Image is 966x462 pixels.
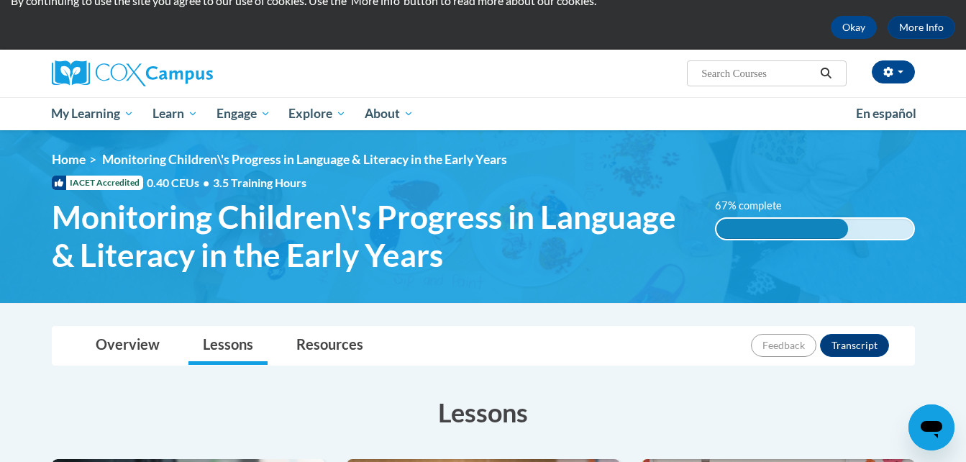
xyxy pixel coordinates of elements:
[872,60,915,83] button: Account Settings
[30,97,937,130] div: Main menu
[152,105,198,122] span: Learn
[52,60,325,86] a: Cox Campus
[715,198,798,214] label: 67% complete
[279,97,355,130] a: Explore
[102,152,507,167] span: Monitoring Children\'s Progress in Language & Literacy in the Early Years
[831,16,877,39] button: Okay
[355,97,423,130] a: About
[815,65,837,82] button: Search
[52,60,213,86] img: Cox Campus
[700,65,815,82] input: Search Courses
[81,327,174,365] a: Overview
[908,404,954,450] iframe: Button to launch messaging window
[52,198,694,274] span: Monitoring Children\'s Progress in Language & Literacy in the Early Years
[716,219,848,239] div: 67% complete
[207,97,280,130] a: Engage
[856,106,916,121] span: En español
[288,105,346,122] span: Explore
[42,97,144,130] a: My Learning
[365,105,414,122] span: About
[52,394,915,430] h3: Lessons
[282,327,378,365] a: Resources
[143,97,207,130] a: Learn
[751,334,816,357] button: Feedback
[820,334,889,357] button: Transcript
[52,152,86,167] a: Home
[203,176,209,189] span: •
[888,16,955,39] a: More Info
[847,99,926,129] a: En español
[213,176,306,189] span: 3.5 Training Hours
[217,105,270,122] span: Engage
[51,105,134,122] span: My Learning
[188,327,268,365] a: Lessons
[147,175,213,191] span: 0.40 CEUs
[52,176,143,190] span: IACET Accredited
